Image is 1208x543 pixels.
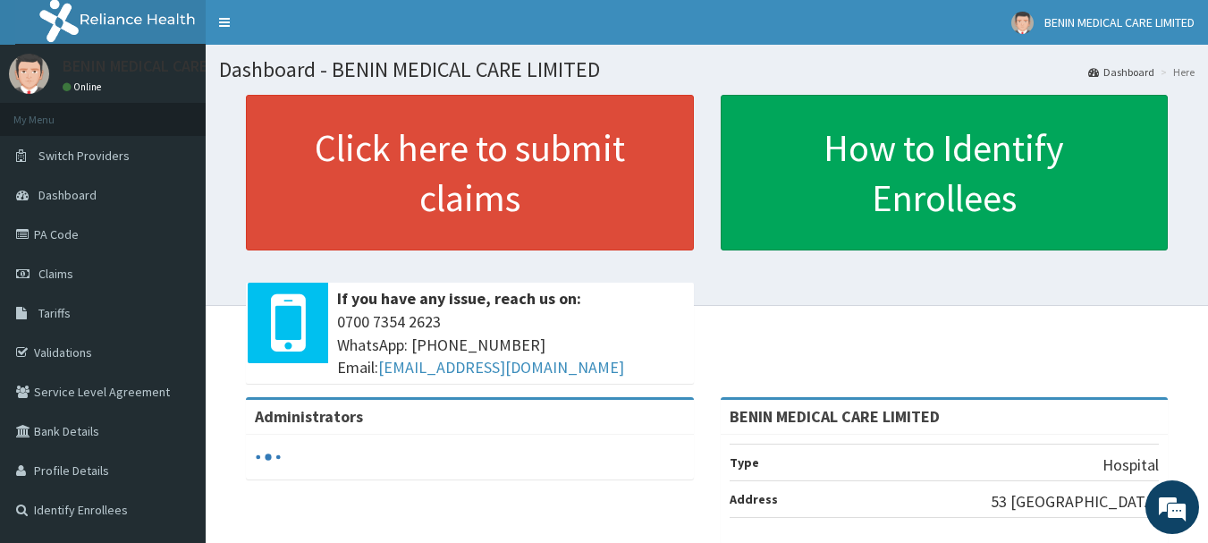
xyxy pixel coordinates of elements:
span: Tariffs [38,305,71,321]
span: 0700 7354 2623 WhatsApp: [PHONE_NUMBER] Email: [337,310,685,379]
img: User Image [9,54,49,94]
a: How to Identify Enrollees [721,95,1169,250]
img: User Image [1011,12,1034,34]
p: 53 [GEOGRAPHIC_DATA] [991,490,1159,513]
li: Here [1156,64,1195,80]
b: Administrators [255,406,363,427]
b: Address [730,491,778,507]
p: Hospital [1102,454,1159,477]
strong: BENIN MEDICAL CARE LIMITED [730,406,940,427]
a: Click here to submit claims [246,95,694,250]
span: Dashboard [38,187,97,203]
p: BENIN MEDICAL CARE LIMITED [63,58,266,74]
span: Claims [38,266,73,282]
a: [EMAIL_ADDRESS][DOMAIN_NAME] [378,357,624,378]
span: BENIN MEDICAL CARE LIMITED [1044,14,1195,30]
span: Switch Providers [38,148,130,164]
h1: Dashboard - BENIN MEDICAL CARE LIMITED [219,58,1195,81]
a: Dashboard [1088,64,1154,80]
svg: audio-loading [255,444,282,471]
b: Type [730,454,759,471]
a: Online [63,81,106,93]
b: If you have any issue, reach us on: [337,288,581,309]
